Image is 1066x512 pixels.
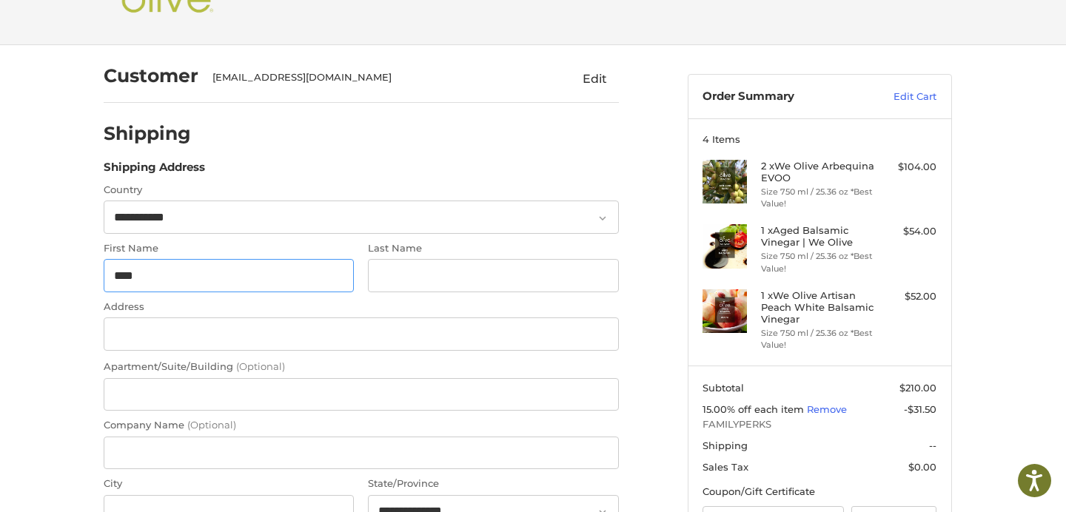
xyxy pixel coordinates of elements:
span: Sales Tax [703,461,748,473]
span: FAMILYPERKS [703,417,936,432]
li: Size 750 ml / 25.36 oz *Best Value! [761,186,874,210]
label: Address [104,300,619,314]
label: Country [104,183,619,198]
small: (Optional) [236,360,285,372]
div: $52.00 [878,289,936,304]
h2: Shipping [104,122,191,145]
li: Size 750 ml / 25.36 oz *Best Value! [761,327,874,351]
label: Company Name [104,418,619,433]
h4: 2 x We Olive Arbequina EVOO [761,160,874,184]
label: Apartment/Suite/Building [104,360,619,374]
label: City [104,476,354,491]
div: Coupon/Gift Certificate [703,485,936,499]
span: -- [929,439,936,451]
label: Last Name [368,241,618,256]
h4: 1 x Aged Balsamic Vinegar | We Olive [761,224,874,249]
div: $54.00 [878,224,936,239]
small: (Optional) [187,419,236,431]
button: Open LiveChat chat widget [170,19,188,37]
a: Remove [807,403,847,415]
h3: Order Summary [703,90,862,104]
legend: Shipping Address [104,159,205,183]
span: 15.00% off each item [703,403,807,415]
span: $210.00 [899,382,936,394]
label: First Name [104,241,354,256]
span: Shipping [703,439,748,451]
label: State/Province [368,476,618,491]
li: Size 750 ml / 25.36 oz *Best Value! [761,250,874,274]
div: [EMAIL_ADDRESS][DOMAIN_NAME] [212,70,543,85]
a: Edit Cart [862,90,936,104]
button: Edit [571,67,619,90]
span: Subtotal [703,382,744,394]
h2: Customer [104,64,198,87]
h4: 1 x We Olive Artisan Peach White Balsamic Vinegar [761,289,874,326]
div: $104.00 [878,160,936,175]
h3: 4 Items [703,133,936,145]
p: We're away right now. Please check back later! [21,22,167,34]
span: -$31.50 [904,403,936,415]
span: $0.00 [908,461,936,473]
